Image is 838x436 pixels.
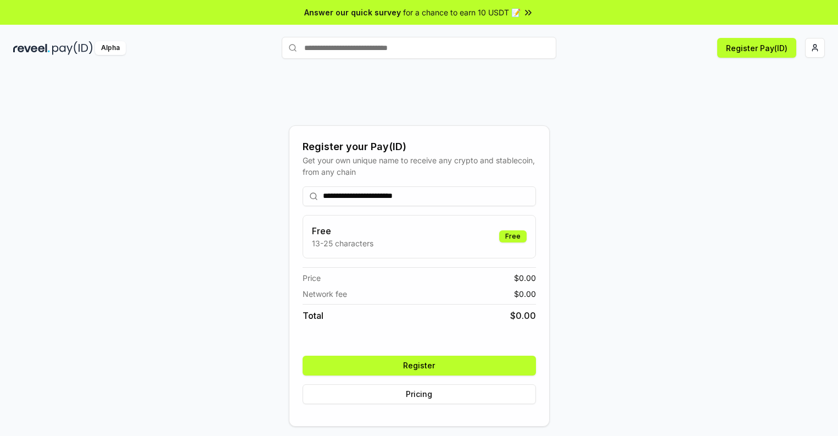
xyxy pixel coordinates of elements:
[312,224,373,238] h3: Free
[303,288,347,300] span: Network fee
[303,272,321,284] span: Price
[403,7,521,18] span: for a chance to earn 10 USDT 📝
[499,230,527,242] div: Free
[510,309,536,322] span: $ 0.00
[303,139,536,154] div: Register your Pay(ID)
[13,41,50,55] img: reveel_dark
[52,41,93,55] img: pay_id
[303,309,323,322] span: Total
[304,7,401,18] span: Answer our quick survey
[95,41,126,55] div: Alpha
[514,272,536,284] span: $ 0.00
[514,288,536,300] span: $ 0.00
[303,384,536,404] button: Pricing
[303,356,536,376] button: Register
[717,38,796,58] button: Register Pay(ID)
[312,238,373,249] p: 13-25 characters
[303,154,536,178] div: Get your own unique name to receive any crypto and stablecoin, from any chain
